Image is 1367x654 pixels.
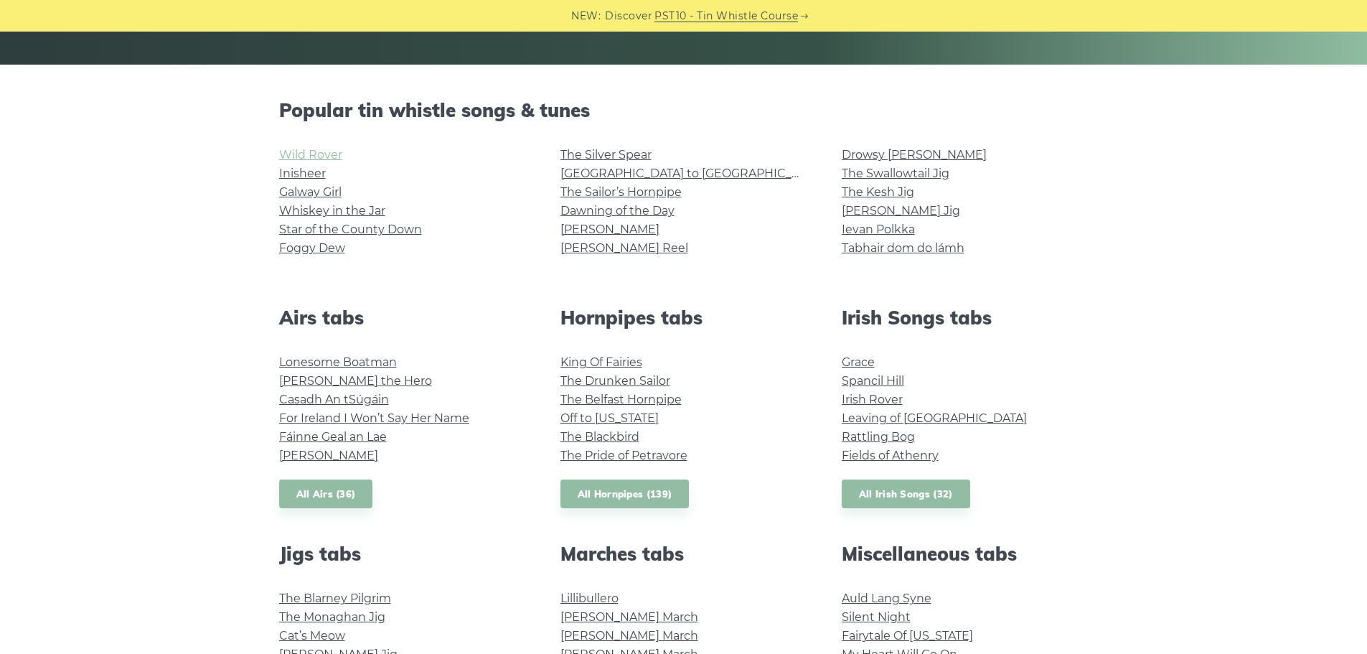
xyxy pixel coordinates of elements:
[605,8,652,24] span: Discover
[571,8,601,24] span: NEW:
[842,592,931,605] a: Auld Lang Syne
[560,355,642,369] a: King Of Fairies
[279,185,342,199] a: Galway Girl
[842,393,903,406] a: Irish Rover
[842,449,939,462] a: Fields of Athenry
[842,629,973,643] a: Fairytale Of [US_STATE]
[279,411,469,425] a: For Ireland I Won’t Say Her Name
[279,592,391,605] a: The Blarney Pilgrim
[842,223,915,236] a: Ievan Polkka
[560,543,807,565] h2: Marches tabs
[279,204,385,218] a: Whiskey in the Jar
[560,449,687,462] a: The Pride of Petravore
[279,393,389,406] a: Casadh An tSúgáin
[560,393,682,406] a: The Belfast Hornpipe
[842,307,1089,329] h2: Irish Songs tabs
[560,480,690,509] a: All Hornpipes (139)
[842,374,904,388] a: Spancil Hill
[279,148,342,162] a: Wild Rover
[842,610,911,624] a: Silent Night
[560,610,698,624] a: [PERSON_NAME] March
[560,629,698,643] a: [PERSON_NAME] March
[654,8,798,24] a: PST10 - Tin Whistle Course
[560,411,659,425] a: Off to [US_STATE]
[560,374,670,388] a: The Drunken Sailor
[279,610,385,624] a: The Monaghan Jig
[560,167,825,180] a: [GEOGRAPHIC_DATA] to [GEOGRAPHIC_DATA]
[560,148,652,162] a: The Silver Spear
[279,629,345,643] a: Cat’s Meow
[842,167,949,180] a: The Swallowtail Jig
[279,99,1089,121] h2: Popular tin whistle songs & tunes
[560,223,659,236] a: [PERSON_NAME]
[279,430,387,444] a: Fáinne Geal an Lae
[842,241,964,255] a: Tabhair dom do lámh
[279,241,345,255] a: Foggy Dew
[842,204,960,218] a: [PERSON_NAME] Jig
[560,307,807,329] h2: Hornpipes tabs
[842,355,875,369] a: Grace
[279,355,397,369] a: Lonesome Boatman
[842,411,1027,425] a: Leaving of [GEOGRAPHIC_DATA]
[842,185,914,199] a: The Kesh Jig
[279,374,432,388] a: [PERSON_NAME] the Hero
[279,167,326,180] a: Inisheer
[842,543,1089,565] h2: Miscellaneous tabs
[279,543,526,565] h2: Jigs tabs
[842,148,987,162] a: Drowsy [PERSON_NAME]
[560,185,682,199] a: The Sailor’s Hornpipe
[279,480,373,509] a: All Airs (36)
[279,449,378,462] a: [PERSON_NAME]
[842,480,970,509] a: All Irish Songs (32)
[560,241,688,255] a: [PERSON_NAME] Reel
[279,223,422,236] a: Star of the County Down
[279,307,526,329] h2: Airs tabs
[560,204,675,218] a: Dawning of the Day
[560,430,639,444] a: The Blackbird
[560,592,619,605] a: Lillibullero
[842,430,915,444] a: Rattling Bog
